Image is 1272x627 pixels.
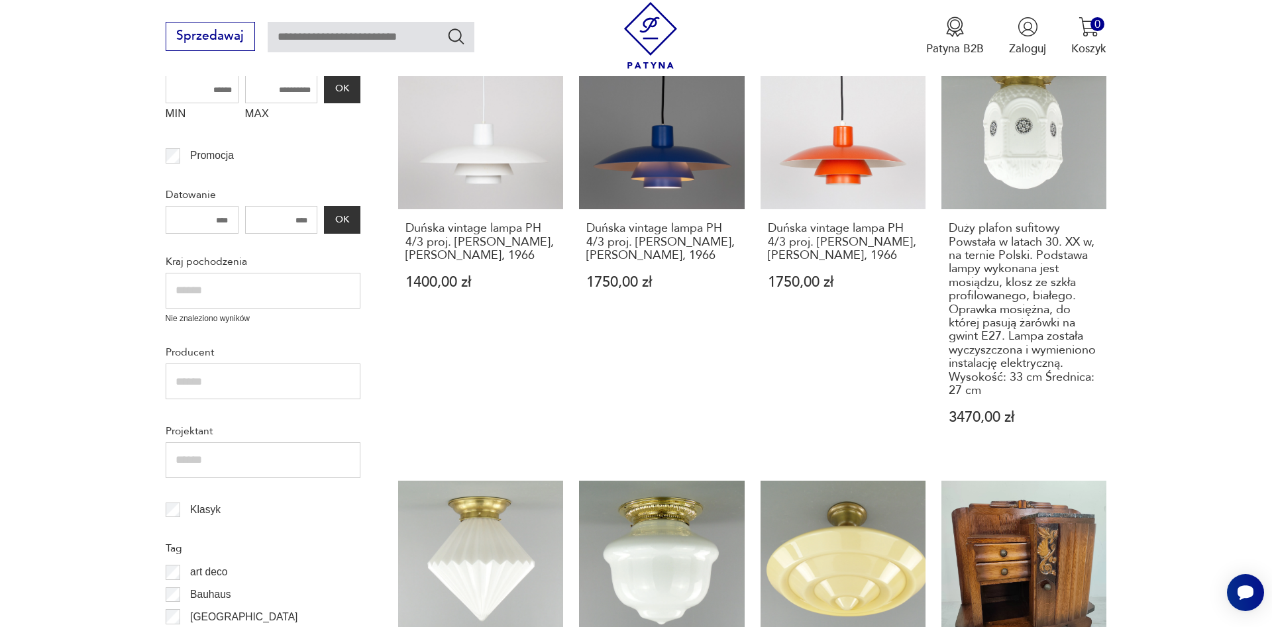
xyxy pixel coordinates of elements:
a: Duńska vintage lampa PH 4/3 proj. Poul Henningsen, Louis Poulsen, 1966Duńska vintage lampa PH 4/3... [579,44,744,456]
a: Duńska vintage lampa PH 4/3 proj. Poul Henningsen, Louis Poulsen, 1966Duńska vintage lampa PH 4/3... [761,44,926,456]
p: 3470,00 zł [949,410,1100,424]
button: 0Koszyk [1071,17,1106,56]
label: MIN [166,103,238,128]
img: Ikona medalu [945,17,965,37]
div: 0 [1090,17,1104,31]
a: Duży plafon sufitowy Powstała w latach 30. XX w, na ternie Polski. Podstawa lampy wykonana jest m... [941,44,1106,456]
p: Producent [166,344,360,361]
p: Klasyk [190,501,221,518]
img: Patyna - sklep z meblami i dekoracjami vintage [617,2,684,69]
button: Szukaj [447,26,466,46]
p: [GEOGRAPHIC_DATA] [190,608,297,626]
button: OK [324,75,360,103]
p: Datowanie [166,186,360,203]
a: Duńska vintage lampa PH 4/3 proj. Poul Henningsen, Louis Poulsen, 1966Duńska vintage lampa PH 4/3... [398,44,563,456]
a: Ikona medaluPatyna B2B [926,17,984,56]
p: 1400,00 zł [405,275,556,289]
p: Projektant [166,422,360,440]
button: OK [324,206,360,234]
button: Patyna B2B [926,17,984,56]
p: Nie znaleziono wyników [166,313,360,325]
h3: Duży plafon sufitowy Powstała w latach 30. XX w, na ternie Polski. Podstawa lampy wykonana jest m... [949,222,1100,397]
button: Zaloguj [1009,17,1046,56]
p: Patyna B2B [926,41,984,56]
h3: Duńska vintage lampa PH 4/3 proj. [PERSON_NAME], [PERSON_NAME], 1966 [768,222,919,262]
img: Ikonka użytkownika [1018,17,1038,37]
h3: Duńska vintage lampa PH 4/3 proj. [PERSON_NAME], [PERSON_NAME], 1966 [405,222,556,262]
p: 1750,00 zł [586,275,737,289]
h3: Duńska vintage lampa PH 4/3 proj. [PERSON_NAME], [PERSON_NAME], 1966 [586,222,737,262]
a: Sprzedawaj [166,32,255,42]
p: Bauhaus [190,586,231,603]
p: art deco [190,563,227,581]
p: Promocja [190,147,234,164]
p: Zaloguj [1009,41,1046,56]
iframe: Smartsupp widget button [1227,574,1264,611]
p: Koszyk [1071,41,1106,56]
p: 1750,00 zł [768,275,919,289]
p: Kraj pochodzenia [166,253,360,270]
p: Tag [166,540,360,557]
label: MAX [245,103,318,128]
button: Sprzedawaj [166,22,255,51]
img: Ikona koszyka [1079,17,1099,37]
